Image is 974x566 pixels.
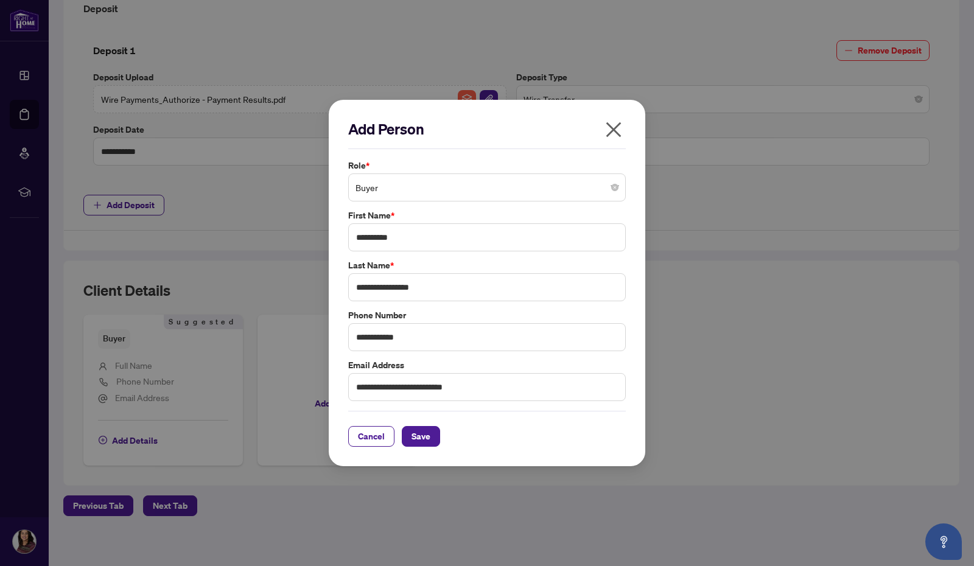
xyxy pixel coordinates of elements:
[604,120,623,139] span: close
[348,259,626,272] label: Last Name
[348,159,626,172] label: Role
[348,209,626,222] label: First Name
[402,426,440,447] button: Save
[348,358,626,372] label: Email Address
[925,523,962,560] button: Open asap
[348,309,626,322] label: Phone Number
[611,184,618,191] span: close-circle
[356,176,618,199] span: Buyer
[358,427,385,446] span: Cancel
[412,427,430,446] span: Save
[348,426,394,447] button: Cancel
[348,119,626,139] h2: Add Person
